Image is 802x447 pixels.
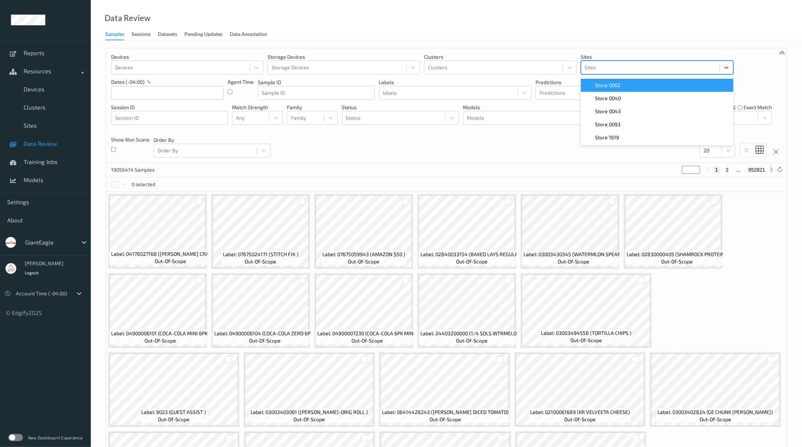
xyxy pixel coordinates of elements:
span: out-of-scope [144,337,176,344]
span: Label: 9023 (GUEST ASSIST ) [142,409,206,416]
div: Data Review [105,15,150,22]
span: out-of-scope [558,258,590,265]
span: Label: 04900006104 (COCA-COLA ZERO 6PK) [214,330,315,337]
p: Sites [581,53,733,61]
p: Agent Time [228,78,254,86]
button: ... [734,167,743,173]
span: out-of-scope [245,258,277,265]
span: Label: 24403200000 (1/4 SDLS WTRMELON ) [420,330,523,337]
p: 19056414 Samples [111,166,166,173]
p: Family [287,104,338,111]
span: out-of-scope [293,416,325,423]
p: Show Non Scans [111,136,150,143]
span: Label: 06414428243 ([PERSON_NAME] DICED TOMATO) [382,409,509,416]
p: Predictions [536,79,688,86]
span: Store 0043 [595,108,621,115]
a: Sessions [131,29,158,40]
span: Label: 04178027168 ([PERSON_NAME] CRAB CHIPS ) [111,250,230,258]
a: Data Annotation [230,29,274,40]
span: out-of-scope [158,416,190,423]
span: Store 0002 [595,82,621,89]
p: 0 selected [132,181,156,188]
a: Datasets [158,29,184,40]
span: Label: 02840033154 (BAKED LAYS REGULAR) [420,251,523,258]
p: Storage Devices [268,53,420,61]
label: exact match [744,104,772,111]
p: Status [342,104,459,111]
span: out-of-scope [564,416,596,423]
p: labels [379,79,532,86]
span: Label: 07675024171 (STITCH FIX ) [223,251,298,258]
span: Label: 04900006101 (COCA-COLA MINI 6PK) [111,330,209,337]
button: 1 [713,167,720,173]
span: Store 0093 [595,121,621,128]
div: Pending Updates [184,30,223,40]
p: dates (-04:00) [111,78,144,86]
span: out-of-scope [700,416,731,423]
p: Models [463,104,615,111]
span: Store 0040 [595,95,621,102]
button: 952821 [746,167,768,173]
span: Label: 03003402824 (GE CHUNK [PERSON_NAME]) [658,409,773,416]
div: Sessions [131,30,151,40]
span: Label: 03003494558 (TORTILLA CHIPS ) [541,329,631,337]
span: Store 1619 [595,134,619,141]
p: Sample ID [258,79,375,86]
span: out-of-scope [430,416,461,423]
span: out-of-scope [249,337,281,344]
span: out-of-scope [351,337,383,344]
div: Samples [105,30,124,40]
span: Label: 03003403061 ([PERSON_NAME]-ORIG ROLL ) [251,409,368,416]
span: out-of-scope [456,258,488,265]
span: out-of-scope [661,258,693,265]
div: Data Annotation [230,30,267,40]
a: Samples [105,29,131,40]
span: out-of-scope [456,337,488,344]
div: Datasets [158,30,177,40]
span: Label: 03003430345 (WATERMLON SPEAR ) [524,251,624,258]
p: Session ID [111,104,228,111]
p: Clusters [424,53,577,61]
label: contains all [709,104,736,111]
span: Label: 07675059943 (AMAZON $50 ) [322,251,405,258]
span: out-of-scope [570,337,602,344]
span: out-of-scope [348,258,380,265]
p: Order By [154,136,270,144]
span: Label: 02100061689 (KR VELVEETA CHEESE) [530,409,630,416]
span: Label: 04900007230 (COCA-COLA 6PK MINI) [317,330,417,337]
a: Pending Updates [184,29,230,40]
span: Label: 02830000405 (SHAMROCK PROTEIN ) [627,251,728,258]
p: Devices [111,53,264,61]
button: 2 [724,167,731,173]
span: out-of-scope [155,258,186,265]
p: Match Strength [232,104,283,111]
